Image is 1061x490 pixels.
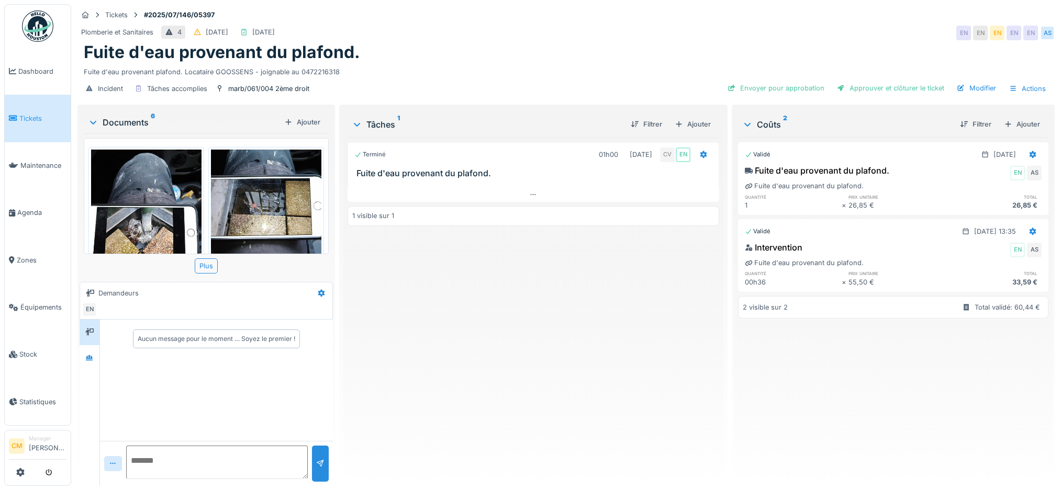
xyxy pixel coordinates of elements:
h6: quantité [745,193,842,200]
div: CV [660,147,675,162]
div: Ajouter [1000,117,1044,131]
div: Fuite d'eau provenant du plafond. [745,181,864,191]
div: EN [990,26,1004,40]
a: CM Manager[PERSON_NAME] [9,435,66,460]
a: Tickets [5,95,71,142]
div: Demandeurs [98,288,139,298]
strong: #2025/07/146/05397 [140,10,219,20]
div: EN [1007,26,1021,40]
a: Zones [5,236,71,283]
span: Équipements [20,302,66,312]
div: EN [1023,26,1038,40]
div: Plus [195,258,218,274]
div: 26,85 € [848,200,945,210]
img: rc8r8n74e7m147w3yyjzl5ek9zrn [211,150,321,297]
div: × [842,200,848,210]
h1: Fuite d'eau provenant du plafond. [84,42,360,62]
h6: prix unitaire [848,193,945,200]
div: [DATE] 13:35 [974,226,1016,236]
div: 2 visible sur 2 [743,302,788,312]
div: Tâches accomplies [147,84,207,94]
a: Agenda [5,189,71,236]
img: Badge_color-CXgf-gQk.svg [22,10,53,42]
div: Ajouter [280,115,325,129]
div: 26,85 € [945,200,1042,210]
h6: quantité [745,270,842,277]
div: Ajouter [671,117,715,131]
h6: prix unitaire [848,270,945,277]
div: EN [82,302,97,317]
span: Stock [19,349,66,359]
div: Filtrer [627,117,666,131]
div: Validé [745,150,770,159]
img: 1spfwql9cko26pw94dwdsfnz9lqg [91,150,202,297]
span: Dashboard [18,66,66,76]
a: Dashboard [5,48,71,95]
div: Terminé [354,150,386,159]
li: [PERSON_NAME] [29,435,66,457]
a: Stock [5,331,71,378]
span: Statistiques [19,397,66,407]
div: 55,50 € [848,277,945,287]
span: Maintenance [20,161,66,170]
div: Tâches [352,118,622,131]
div: Intervention [745,241,802,254]
div: Validé [745,227,770,236]
h6: total [945,193,1042,200]
div: EN [1010,243,1025,257]
div: [DATE] [630,150,652,159]
div: 1 [745,200,842,210]
div: Actions [1004,81,1051,96]
div: 01h00 [599,150,618,159]
div: Coûts [742,118,952,131]
li: CM [9,438,25,454]
div: marb/061/004 2ème droit [228,84,309,94]
div: 00h36 [745,277,842,287]
div: [DATE] [206,27,228,37]
sup: 6 [151,116,155,129]
div: [DATE] [252,27,275,37]
div: EN [956,26,971,40]
div: Fuite d'eau provenant du plafond. [745,164,889,177]
div: 33,59 € [945,277,1042,287]
div: Envoyer pour approbation [723,81,829,95]
div: Incident [98,84,123,94]
div: EN [973,26,988,40]
div: AS [1040,26,1055,40]
div: [DATE] [993,150,1016,159]
sup: 1 [397,118,400,131]
span: Agenda [17,208,66,218]
sup: 2 [783,118,787,131]
div: Approuver et clôturer le ticket [833,81,948,95]
div: 1 visible sur 1 [352,211,394,221]
h6: total [945,270,1042,277]
div: Documents [88,116,280,129]
div: Manager [29,435,66,442]
div: Tickets [105,10,128,20]
div: Total validé: 60,44 € [975,302,1040,312]
span: Tickets [19,113,66,123]
div: EN [1010,166,1025,180]
div: AS [1027,243,1042,257]
div: Fuite d'eau provenant plafond. Locataire GOOSSENS - joignable au 0472216318 [84,63,1048,77]
div: × [842,277,848,287]
h3: Fuite d'eau provenant du plafond. [356,168,714,178]
div: EN [676,147,690,162]
span: Zones [17,255,66,265]
div: 4 [177,27,182,37]
div: Plomberie et Sanitaires [81,27,153,37]
div: Aucun message pour le moment … Soyez le premier ! [138,334,295,344]
a: Équipements [5,283,71,331]
div: AS [1027,166,1042,180]
div: Modifier [953,81,1000,95]
div: Fuite d'eau provenant du plafond. [745,258,864,268]
div: Filtrer [956,117,996,131]
a: Statistiques [5,378,71,425]
a: Maintenance [5,142,71,189]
